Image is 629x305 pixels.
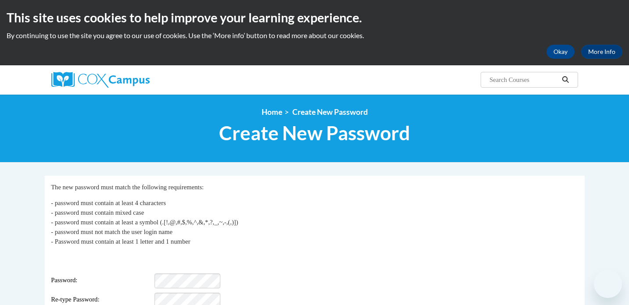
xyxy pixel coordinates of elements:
a: Cox Campus [51,72,218,88]
h2: This site uses cookies to help improve your learning experience. [7,9,622,26]
p: By continuing to use the site you agree to our use of cookies. Use the ‘More info’ button to read... [7,31,622,40]
span: Password: [51,276,153,285]
input: Search Courses [489,74,559,85]
span: Re-type Password: [51,295,153,305]
span: Create New Password [292,107,368,117]
span: Create New Password [219,121,410,145]
span: - password must contain at least 4 characters - password must contain mixed case - password must ... [51,199,238,245]
span: The new password must match the following requirements: [51,184,204,191]
a: More Info [581,45,622,59]
button: Search [559,74,572,85]
img: Cox Campus [51,72,150,88]
button: Okay [546,45,575,59]
iframe: Button to launch messaging window [594,270,622,298]
a: Home [262,107,282,117]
